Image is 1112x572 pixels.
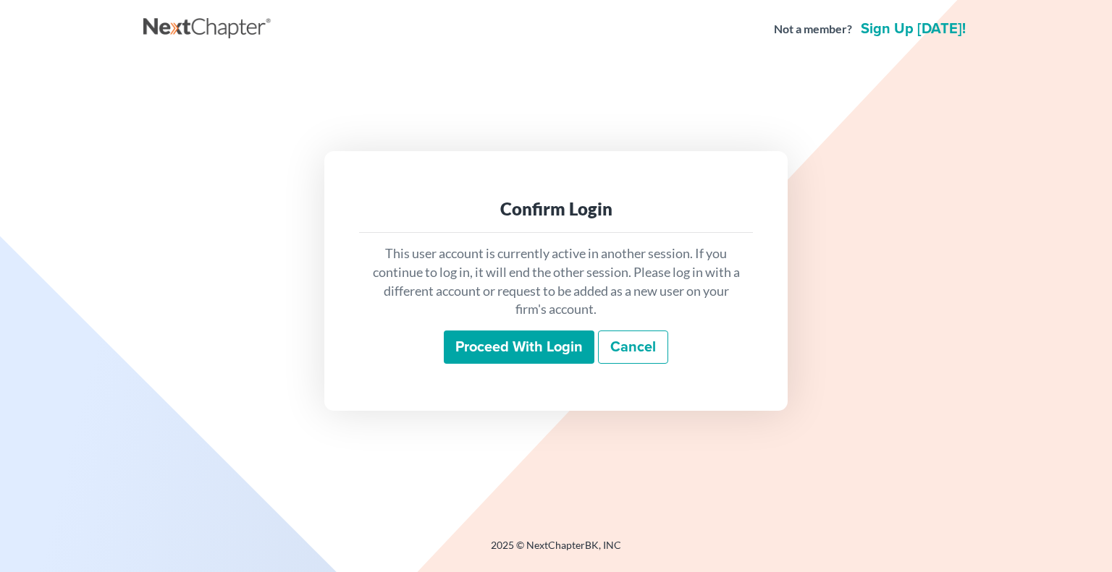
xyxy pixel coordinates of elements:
[774,21,852,38] strong: Not a member?
[143,538,969,564] div: 2025 © NextChapterBK, INC
[444,330,594,364] input: Proceed with login
[598,330,668,364] a: Cancel
[858,22,969,36] a: Sign up [DATE]!
[371,197,741,221] div: Confirm Login
[371,244,741,319] p: This user account is currently active in another session. If you continue to log in, it will end ...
